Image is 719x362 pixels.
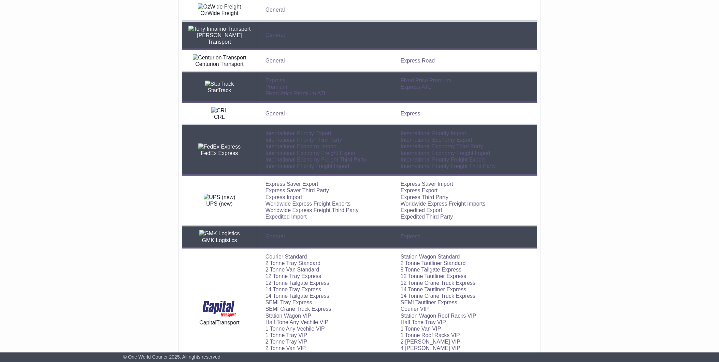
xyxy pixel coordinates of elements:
[401,293,475,299] a: 14 Tonne Crane Truck Express
[401,130,466,136] a: International Priority Import
[401,280,475,286] a: 12 Tonne Crane Truck Express
[401,214,453,220] a: Expedited Third Party
[265,339,307,345] a: 2 Tonne Tray VIP
[185,10,254,16] div: OzWide Freight
[401,352,460,358] a: 6 [PERSON_NAME] VIP
[401,273,466,279] a: 12 Tonne Tautliner Express
[265,111,285,116] a: General
[401,339,460,345] a: 2 [PERSON_NAME] VIP
[401,300,457,305] a: SEMI Tautliner Express
[265,260,321,266] a: 2 Tonne Tray Standard
[265,214,307,220] a: Expedited Import
[401,201,486,207] a: Worldwide Express Freight Imports
[401,254,460,260] a: Station Wagon Standard
[185,319,254,326] div: CapitalTransport
[265,137,342,143] a: International Priority Third Party
[265,7,285,13] a: General
[401,306,429,312] a: Courier VIP
[265,163,349,169] a: International Priority Freight Import
[401,187,437,193] a: Express Export
[265,207,359,213] a: Worldwide Express Freight Third Party
[401,58,435,64] a: Express Road
[265,300,312,305] a: SEMI Tray Express
[199,230,240,237] img: GMK Logistics
[265,332,307,338] a: 1 Tonne Tray VIP
[211,107,228,114] img: CRL
[185,61,254,67] div: Centurion Transport
[265,157,366,163] a: International Economy Freight Third Party
[265,32,285,38] a: General
[265,150,356,156] a: International Economy Freight Export
[401,78,451,83] a: Fixed Price Premium
[198,143,241,150] img: FedEx Express
[265,194,302,200] a: Express Import
[401,157,485,163] a: International Priority Freight Export
[265,293,329,299] a: 14 Tonne Tailgate Express
[204,194,235,200] img: UPS (new)
[401,319,446,325] a: Half Tone Tray VIP
[401,234,420,239] a: Express
[401,150,490,156] a: International Economy Freight Import
[185,87,254,94] div: StarTrack
[185,114,254,120] div: CRL
[401,260,466,266] a: 2 Tonne Tautliner Standard
[401,111,420,116] a: Express
[265,345,306,351] a: 2 Tonne Van VIP
[123,354,222,360] span: © One World Courier 2025. All rights reserved.
[193,54,246,61] img: Centurion Transport
[265,319,329,325] a: Half Tone Any Vechile VIP
[265,352,307,358] a: 6 Tonne Tray VIP
[185,200,254,207] div: UPS (new)
[265,273,321,279] a: 12 Tonne Tray Express
[265,181,318,187] a: Express Saver Export
[198,3,241,10] img: OzWide Freight
[265,254,307,260] a: Courier Standard
[265,313,312,319] a: Station Wagon VIP
[265,187,329,193] a: Express Saver Third Party
[265,306,331,312] a: SEMI Crane Truck Express
[185,32,254,45] div: [PERSON_NAME] Transport
[200,299,240,319] img: CapitalTransport
[401,194,448,200] a: Express Third Party
[188,26,251,32] img: Tony Innaimo Transport
[265,280,329,286] a: 12 Tonne Tailgate Express
[401,326,441,332] a: 1 Tonne Van VIP
[265,90,327,96] a: Fixed Price Premium ATL
[185,237,254,243] div: GMK Logistics
[265,78,285,83] a: Express
[265,326,325,332] a: 1 Tonne Any Vechile VIP
[401,267,461,273] a: 8 Tonne Tailgate Express
[401,163,496,169] a: International Priority Freight Third Party
[265,234,285,239] a: General
[265,201,351,207] a: Worldwide Express Freight Exports
[185,150,254,156] div: FedEx Express
[265,130,331,136] a: International Priority Export
[401,137,472,143] a: International Economy Export
[205,81,234,87] img: StarTrack
[265,287,321,292] a: 14 Tonne Tray Express
[265,267,319,273] a: 2 Tonne Van Standard
[265,84,287,90] a: Premium
[401,84,431,90] a: Express ATL
[401,207,442,213] a: Expedited Export
[401,287,466,292] a: 14 Tonne Tautliner Express
[401,181,453,187] a: Express Saver Import
[401,313,476,319] a: Station Wagon Roof Racks VIP
[401,332,460,338] a: 1 Tonne Roof Racks VIP
[265,143,337,149] a: International Economy Import
[401,345,460,351] a: 4 [PERSON_NAME] VIP
[401,143,483,149] a: International Economy Third Party
[265,58,285,64] a: General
